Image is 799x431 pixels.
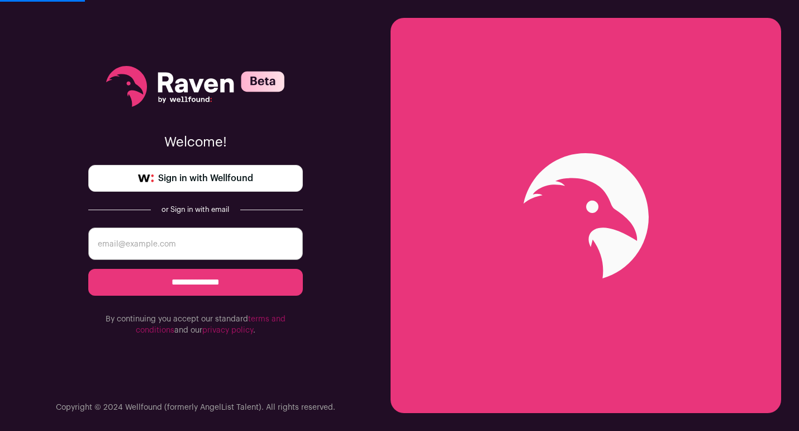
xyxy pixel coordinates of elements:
[56,402,335,413] p: Copyright © 2024 Wellfound (formerly AngelList Talent). All rights reserved.
[88,134,303,151] p: Welcome!
[160,205,231,214] div: or Sign in with email
[88,165,303,192] a: Sign in with Wellfound
[138,174,154,182] img: wellfound-symbol-flush-black-fb3c872781a75f747ccb3a119075da62bfe97bd399995f84a933054e44a575c4.png
[88,228,303,260] input: email@example.com
[158,172,253,185] span: Sign in with Wellfound
[202,326,253,334] a: privacy policy
[88,314,303,336] p: By continuing you accept our standard and our .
